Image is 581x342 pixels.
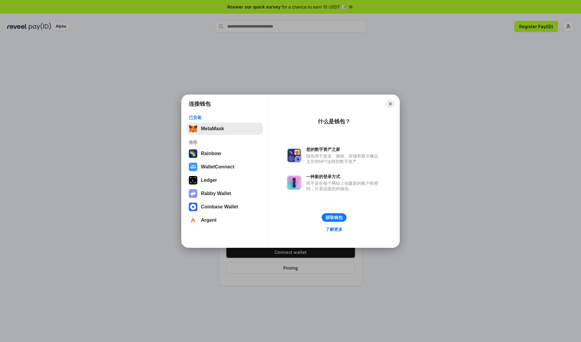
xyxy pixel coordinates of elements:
[201,126,224,131] div: MetaMask
[189,203,197,211] img: svg+xml,%3Csvg%20width%3D%2228%22%20height%3D%2228%22%20viewBox%3D%220%200%2028%2028%22%20fill%3D...
[306,181,381,191] div: 而不是在每个网站上创建新的账户和密码，只需连接您的钱包。
[189,216,197,224] img: svg+xml,%3Csvg%20width%3D%2228%22%20height%3D%2228%22%20viewBox%3D%220%200%2028%2028%22%20fill%3D...
[189,125,197,133] img: svg+xml,%3Csvg%20fill%3D%22none%22%20height%3D%2233%22%20viewBox%3D%220%200%2035%2033%22%20width%...
[201,164,235,170] div: WalletConnect
[306,174,381,179] div: 一种新的登录方式
[189,163,197,171] img: svg+xml,%3Csvg%20width%3D%2228%22%20height%3D%2228%22%20viewBox%3D%220%200%2028%2028%22%20fill%3D...
[322,213,346,222] button: 获取钱包
[201,204,238,210] div: Coinbase Wallet
[201,151,221,156] div: Rainbow
[187,201,263,213] button: Coinbase Wallet
[306,153,381,164] div: 钱包用于发送、接收、存储和显示像以太坊和NFT这样的数字资产。
[306,147,381,152] div: 您的数字资产之家
[189,189,197,198] img: svg+xml,%3Csvg%20xmlns%3D%22http%3A%2F%2Fwww.w3.org%2F2000%2Fsvg%22%20fill%3D%22none%22%20viewBox...
[287,148,301,163] img: svg+xml,%3Csvg%20xmlns%3D%22http%3A%2F%2Fwww.w3.org%2F2000%2Fsvg%22%20fill%3D%22none%22%20viewBox...
[189,140,261,145] div: 推荐
[187,174,263,186] button: Ledger
[187,148,263,160] button: Rainbow
[326,215,343,220] div: 获取钱包
[201,217,217,223] div: Argent
[187,188,263,200] button: Rabby Wallet
[189,149,197,158] img: svg+xml,%3Csvg%20width%3D%22120%22%20height%3D%22120%22%20viewBox%3D%220%200%20120%20120%22%20fil...
[187,214,263,226] button: Argent
[189,115,261,120] div: 已安装
[326,227,343,232] div: 了解更多
[322,225,346,233] a: 了解更多
[287,175,301,190] img: svg+xml,%3Csvg%20xmlns%3D%22http%3A%2F%2Fwww.w3.org%2F2000%2Fsvg%22%20fill%3D%22none%22%20viewBox...
[189,100,211,108] h1: 连接钱包
[187,161,263,173] button: WalletConnect
[386,100,395,108] button: Close
[189,176,197,184] img: svg+xml,%3Csvg%20xmlns%3D%22http%3A%2F%2Fwww.w3.org%2F2000%2Fsvg%22%20width%3D%2228%22%20height%3...
[318,118,350,125] div: 什么是钱包？
[201,191,231,196] div: Rabby Wallet
[187,123,263,135] button: MetaMask
[201,178,217,183] div: Ledger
